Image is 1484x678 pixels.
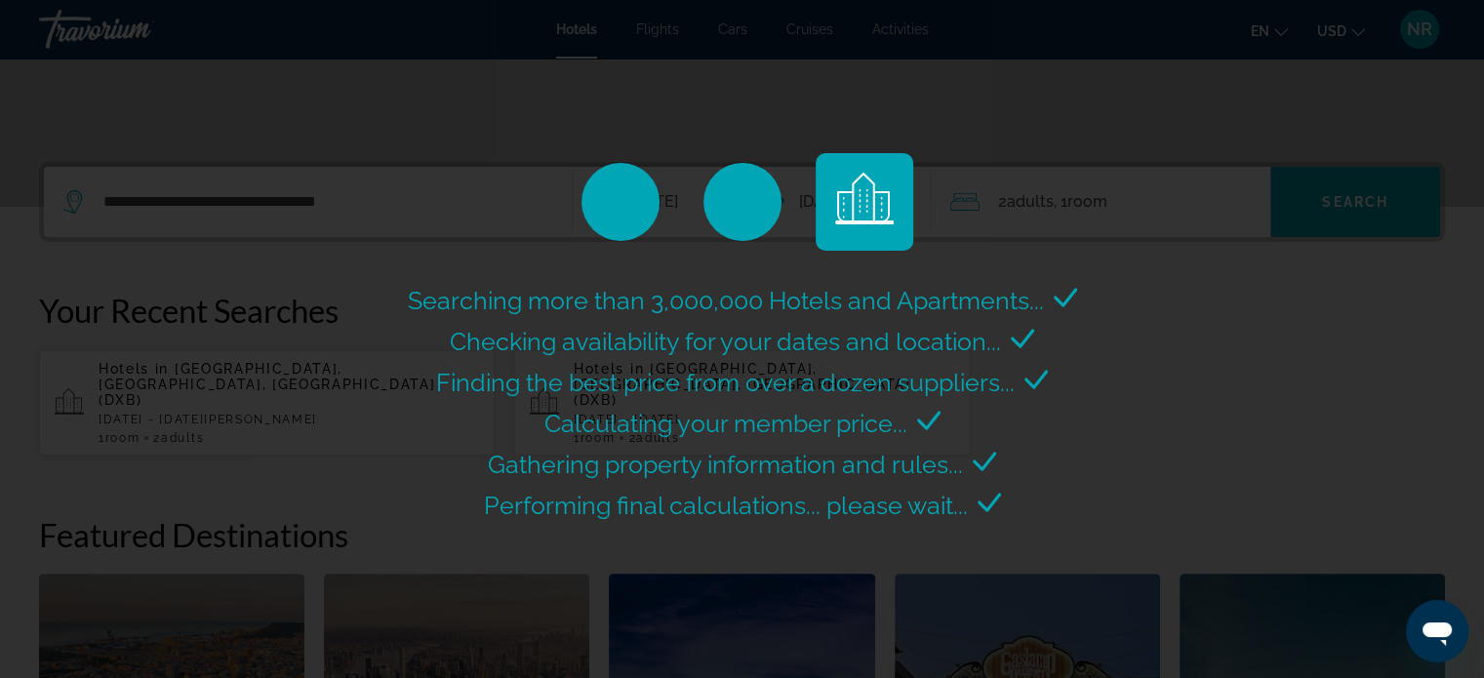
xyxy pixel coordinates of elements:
[544,409,907,438] span: Calculating your member price...
[484,491,968,520] span: Performing final calculations... please wait...
[450,327,1001,356] span: Checking availability for your dates and location...
[408,286,1044,315] span: Searching more than 3,000,000 Hotels and Apartments...
[436,368,1015,397] span: Finding the best price from over a dozen suppliers...
[488,450,963,479] span: Gathering property information and rules...
[1406,600,1468,662] iframe: Кнопка запуска окна обмена сообщениями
